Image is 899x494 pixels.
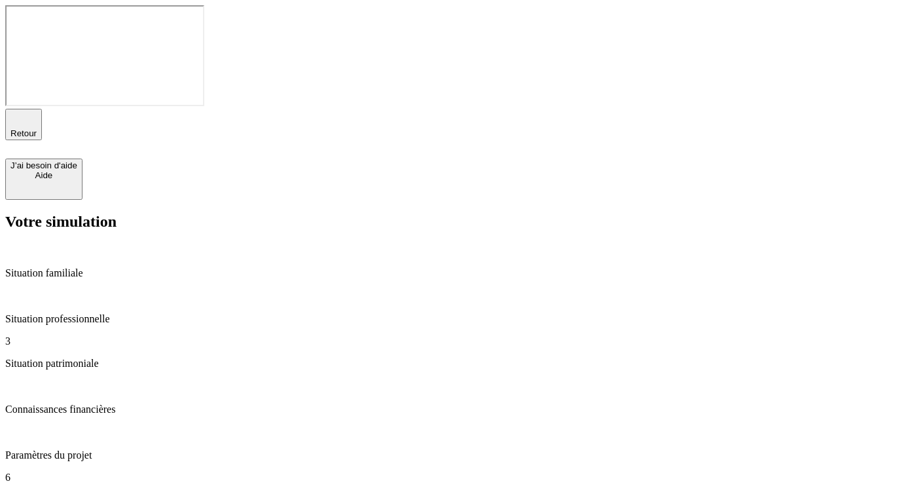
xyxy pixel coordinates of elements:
p: Situation familiale [5,267,894,279]
p: Paramètres du projet [5,449,894,461]
div: J’ai besoin d'aide [10,161,77,170]
div: Aide [10,170,77,180]
h2: Votre simulation [5,213,894,231]
p: 6 [5,472,894,484]
span: Retour [10,128,37,138]
p: Connaissances financières [5,404,894,415]
button: Retour [5,109,42,140]
p: Situation professionnelle [5,313,894,325]
button: J’ai besoin d'aideAide [5,159,83,200]
p: Situation patrimoniale [5,358,894,370]
p: 3 [5,335,894,347]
